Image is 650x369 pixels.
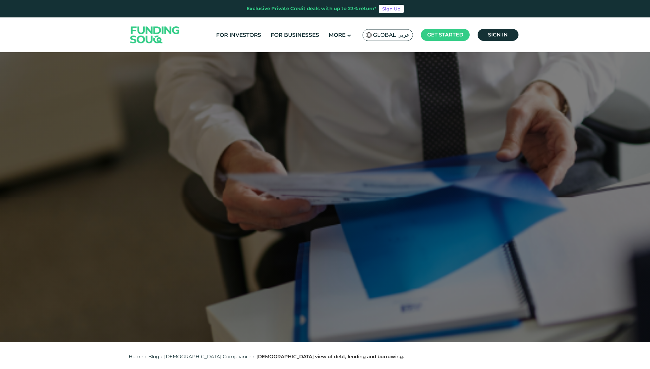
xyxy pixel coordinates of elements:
[215,30,263,40] a: For Investors
[129,353,143,359] a: Home
[247,5,376,12] div: Exclusive Private Credit deals with up to 23% return*
[329,32,345,38] span: More
[488,32,508,38] span: Sign in
[373,31,409,39] span: Global عربي
[164,353,251,359] a: [DEMOGRAPHIC_DATA] Compliance
[427,32,463,38] span: Get started
[366,32,372,38] img: SA Flag
[269,30,321,40] a: For Businesses
[256,353,404,360] div: [DEMOGRAPHIC_DATA] view of debt, lending and borrowing.
[148,353,159,359] a: Blog
[124,19,186,51] img: Logo
[379,5,404,13] a: Sign Up
[478,29,518,41] a: Sign in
